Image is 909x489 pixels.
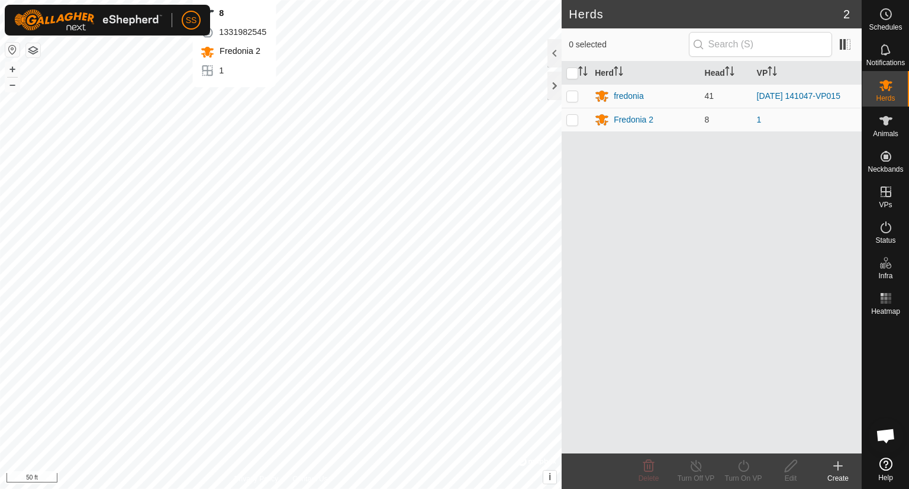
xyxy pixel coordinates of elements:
[869,24,902,31] span: Schedules
[549,472,551,482] span: i
[569,7,843,21] h2: Herds
[871,308,900,315] span: Heatmap
[639,474,659,482] span: Delete
[614,68,623,78] p-sorticon: Activate to sort
[672,473,720,484] div: Turn Off VP
[757,115,762,124] a: 1
[543,471,556,484] button: i
[768,68,777,78] p-sorticon: Activate to sort
[700,62,752,85] th: Head
[868,418,904,453] div: Open chat
[873,130,898,137] span: Animals
[725,68,734,78] p-sorticon: Activate to sort
[878,474,893,481] span: Help
[757,91,840,101] a: [DATE] 141047-VP015
[578,68,588,78] p-sorticon: Activate to sort
[767,473,814,484] div: Edit
[5,62,20,76] button: +
[705,91,714,101] span: 41
[878,272,892,279] span: Infra
[876,95,895,102] span: Herds
[868,166,903,173] span: Neckbands
[614,90,644,102] div: fredonia
[14,9,162,31] img: Gallagher Logo
[866,59,905,66] span: Notifications
[720,473,767,484] div: Turn On VP
[234,474,279,484] a: Privacy Policy
[5,43,20,57] button: Reset Map
[26,43,40,57] button: Map Layers
[689,32,832,57] input: Search (S)
[569,38,688,51] span: 0 selected
[200,63,266,78] div: 1
[590,62,700,85] th: Herd
[186,14,197,27] span: SS
[200,25,266,39] div: 1331982545
[843,5,850,23] span: 2
[705,115,710,124] span: 8
[814,473,862,484] div: Create
[752,62,862,85] th: VP
[200,6,266,20] div: 8
[292,474,327,484] a: Contact Us
[217,46,260,56] span: Fredonia 2
[875,237,895,244] span: Status
[5,78,20,92] button: –
[614,114,653,126] div: Fredonia 2
[862,453,909,486] a: Help
[879,201,892,208] span: VPs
